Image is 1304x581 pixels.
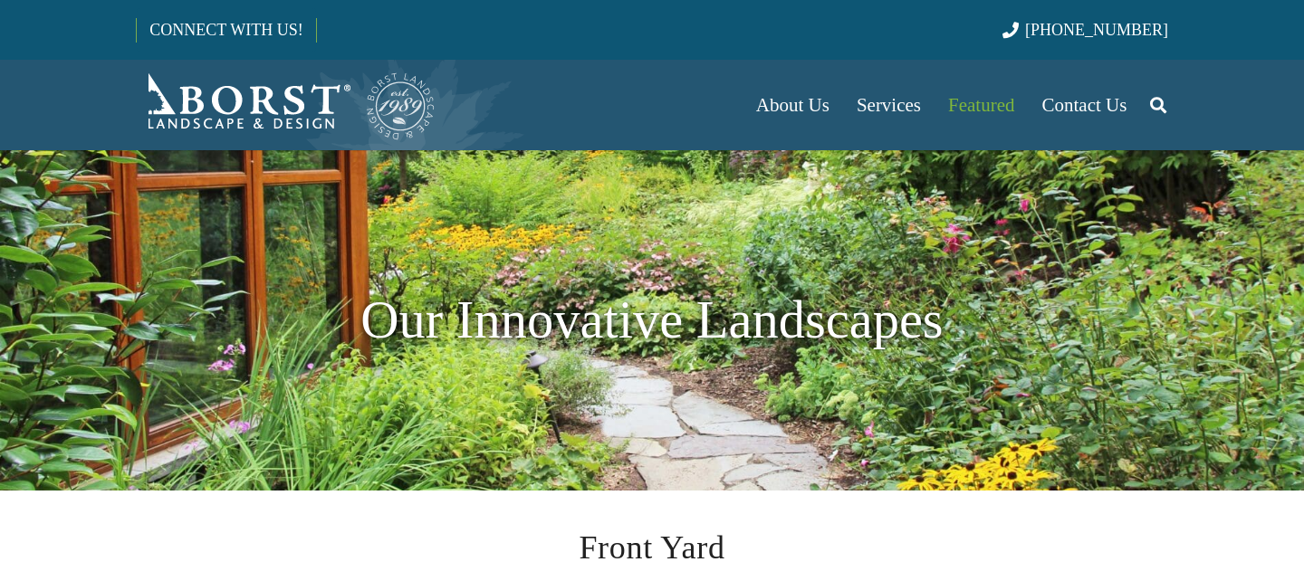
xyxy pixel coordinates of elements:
[743,60,843,150] a: About Us
[1025,21,1168,39] span: [PHONE_NUMBER]
[136,281,1168,360] h1: Our Innovative Landscapes
[843,60,935,150] a: Services
[136,69,436,141] a: Borst-Logo
[244,523,1059,572] h2: Front Yard
[857,94,921,116] span: Services
[1042,94,1127,116] span: Contact Us
[137,8,315,52] a: CONNECT WITH US!
[1029,60,1141,150] a: Contact Us
[756,94,829,116] span: About Us
[1002,21,1168,39] a: [PHONE_NUMBER]
[1140,82,1176,128] a: Search
[935,60,1028,150] a: Featured
[948,94,1014,116] span: Featured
